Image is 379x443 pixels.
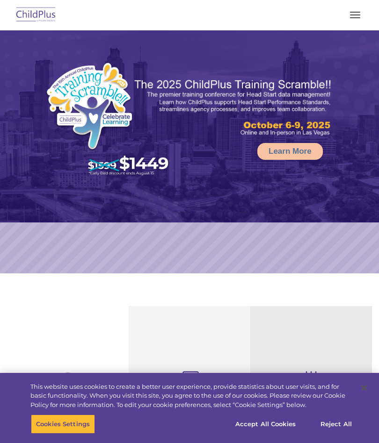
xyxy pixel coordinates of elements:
[257,143,323,160] a: Learn More
[230,414,301,434] button: Accept All Cookies
[30,382,353,410] div: This website uses cookies to create a better user experience, provide statistics about user visit...
[31,414,95,434] button: Cookies Settings
[354,378,374,398] button: Close
[307,414,365,434] button: Reject All
[14,4,58,26] img: ChildPlus by Procare Solutions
